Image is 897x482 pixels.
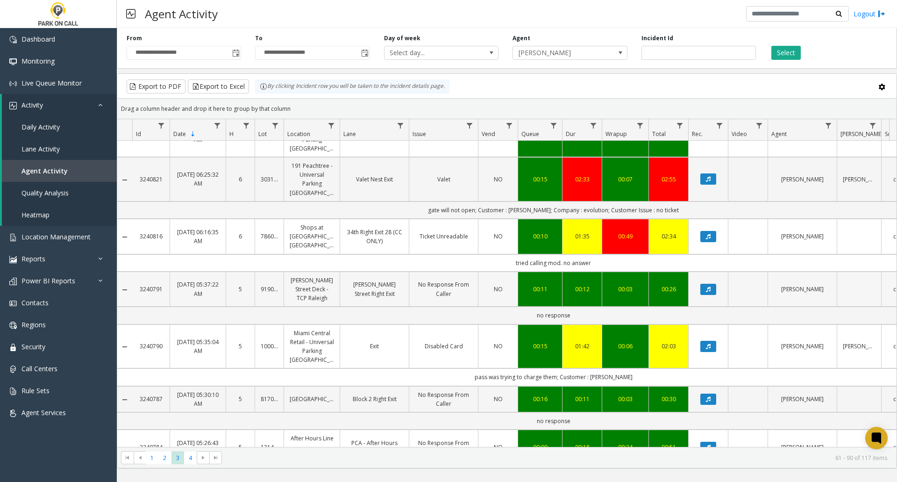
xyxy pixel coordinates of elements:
a: Collapse Details [117,343,132,351]
a: [DATE] 05:26:43 AM [176,439,220,456]
a: 00:12 [568,285,596,294]
div: 00:15 [524,175,556,184]
label: Incident Id [641,34,673,43]
img: 'icon' [9,300,17,307]
h3: Agent Activity [140,2,222,25]
a: Collapse Details [117,233,132,241]
a: 303191 [261,175,278,184]
span: Location [287,130,310,138]
span: Rule Sets [21,386,50,395]
button: Export to Excel [188,79,249,94]
div: Drag a column header and drop it here to group by that column [117,101,897,117]
a: Heatmap [2,204,117,226]
a: NO [484,232,512,241]
span: [PERSON_NAME] [513,46,604,59]
span: Go to the previous page [136,454,144,461]
a: 02:34 [655,232,683,241]
div: 00:26 [655,285,683,294]
a: No Response From Caller [415,439,472,456]
label: Day of week [384,34,420,43]
a: 919004 [261,285,278,294]
span: [PERSON_NAME] [840,130,883,138]
span: H [229,130,234,138]
span: Contacts [21,298,49,307]
a: Valet [415,175,472,184]
a: 02:03 [655,342,683,351]
span: Total [652,130,666,138]
div: 00:03 [608,285,643,294]
span: NO [494,232,503,240]
a: 00:09 [524,443,556,452]
span: Location Management [21,232,91,241]
img: 'icon' [9,234,17,241]
a: 00:51 [655,443,683,452]
a: [DATE] 06:25:32 AM [176,170,220,188]
a: 00:30 [655,395,683,403]
span: Agent Activity [21,166,68,175]
span: Live Queue Monitor [21,79,82,87]
a: [PERSON_NAME] [774,232,831,241]
span: Go to the next page [197,451,209,464]
a: Total Filter Menu [674,119,686,132]
a: [PERSON_NAME] [774,285,831,294]
span: NO [494,342,503,350]
img: 'icon' [9,102,17,109]
span: Power BI Reports [21,276,75,285]
a: 00:18 [568,443,596,452]
span: Heatmap [21,210,50,219]
div: 00:11 [568,395,596,403]
a: Video Filter Menu [753,119,766,132]
span: Go to the next page [199,454,207,461]
img: 'icon' [9,388,17,395]
a: 3240787 [138,395,164,403]
a: H Filter Menu [240,119,253,132]
img: 'icon' [9,80,17,87]
a: 00:03 [608,395,643,403]
a: 5 [232,443,249,452]
img: infoIcon.svg [260,83,267,90]
a: [PERSON_NAME] [843,175,876,184]
div: 00:07 [608,175,643,184]
a: Collapse Details [117,396,132,403]
a: 00:10 [524,232,556,241]
a: 01:35 [568,232,596,241]
a: Daily Activity [2,116,117,138]
a: 02:33 [568,175,596,184]
span: Wrapup [605,130,627,138]
a: Ticket Unreadable [415,232,472,241]
a: [PERSON_NAME] Street Right Exit [346,280,403,298]
span: Toggle popup [230,46,241,59]
span: Go to the first page [121,451,134,464]
span: Go to the previous page [134,451,146,464]
span: Id [136,130,141,138]
span: Rec. [692,130,703,138]
div: 00:16 [524,395,556,403]
a: [PERSON_NAME] [774,175,831,184]
span: Lane [343,130,356,138]
img: 'icon' [9,366,17,373]
a: NO [484,285,512,294]
span: Video [732,130,747,138]
span: Vend [482,130,495,138]
div: 00:11 [524,285,556,294]
a: [PERSON_NAME] [843,342,876,351]
span: Go to the last page [212,454,220,461]
div: 02:55 [655,175,683,184]
img: pageIcon [126,2,135,25]
a: Location Filter Menu [325,119,338,132]
span: NO [494,395,503,403]
a: [DATE] 06:16:35 AM [176,228,220,245]
a: 6 [232,175,249,184]
span: Go to the first page [124,454,131,461]
button: Export to PDF [127,79,185,94]
a: Logout [854,9,885,19]
a: [DATE] 05:35:04 AM [176,338,220,355]
a: [PERSON_NAME] Street Deck - TCP Raleigh [290,276,334,303]
a: Wrapup Filter Menu [634,119,647,132]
